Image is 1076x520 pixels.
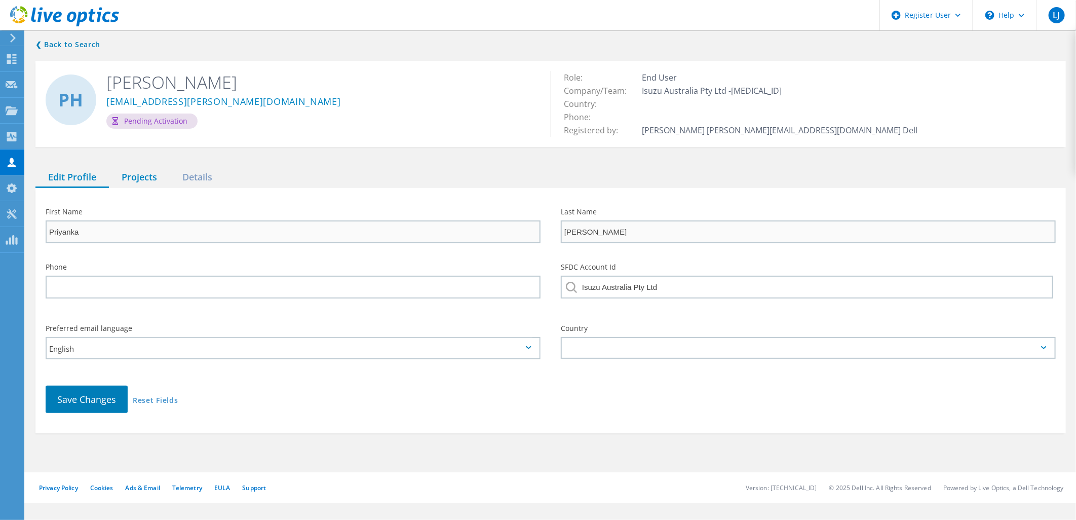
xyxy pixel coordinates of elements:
[746,484,817,492] li: Version: [TECHNICAL_ID]
[639,124,920,137] td: [PERSON_NAME] [PERSON_NAME][EMAIL_ADDRESS][DOMAIN_NAME] Dell
[57,393,116,405] span: Save Changes
[10,21,119,28] a: Live Optics Dashboard
[106,97,341,107] a: [EMAIL_ADDRESS][PERSON_NAME][DOMAIN_NAME]
[642,85,792,96] span: Isuzu Australia Pty Ltd -[MEDICAL_ID]
[564,112,601,123] span: Phone:
[106,114,198,129] div: Pending Activation
[214,484,230,492] a: EULA
[172,484,202,492] a: Telemetry
[985,11,994,20] svg: \n
[59,91,84,109] span: PH
[46,208,541,215] label: First Name
[170,167,225,188] div: Details
[564,98,607,109] span: Country:
[109,167,170,188] div: Projects
[46,264,541,271] label: Phone
[35,39,100,51] a: Back to search
[242,484,266,492] a: Support
[564,125,628,136] span: Registered by:
[133,397,178,405] a: Reset Fields
[46,386,128,413] button: Save Changes
[943,484,1064,492] li: Powered by Live Optics, a Dell Technology
[564,72,593,83] span: Role:
[561,208,1056,215] label: Last Name
[106,71,535,93] h2: [PERSON_NAME]
[1053,11,1060,19] span: LJ
[829,484,931,492] li: © 2025 Dell Inc. All Rights Reserved
[561,325,1056,332] label: Country
[639,71,920,84] td: End User
[46,325,541,332] label: Preferred email language
[90,484,113,492] a: Cookies
[561,264,1056,271] label: SFDC Account Id
[564,85,637,96] span: Company/Team:
[35,167,109,188] div: Edit Profile
[39,484,78,492] a: Privacy Policy
[126,484,160,492] a: Ads & Email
